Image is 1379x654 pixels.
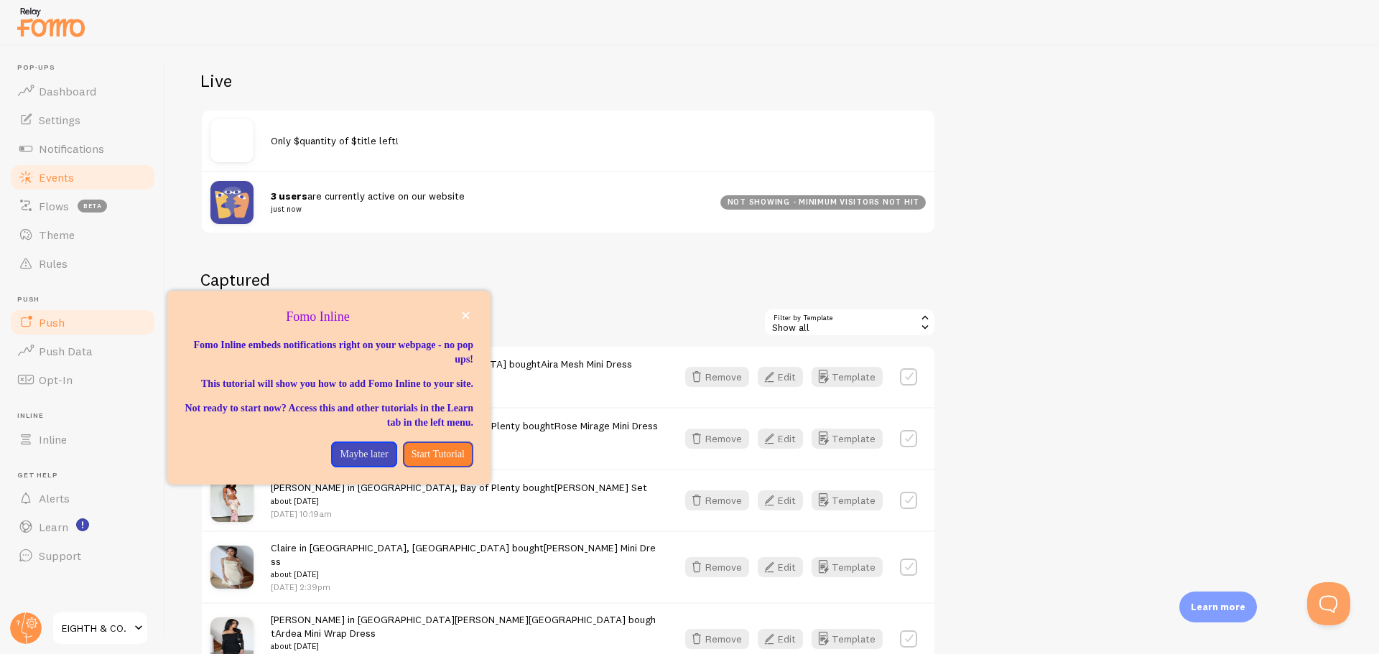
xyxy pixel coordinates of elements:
a: Edit [758,367,812,387]
a: Ardea Mini Wrap Dress [275,627,376,640]
span: Push [39,315,65,330]
span: are currently active on our website [271,190,703,216]
a: Aira Mesh Mini Dress [541,358,632,370]
span: Events [39,170,74,184]
p: Learn more [1191,600,1245,614]
p: This tutorial will show you how to add Fomo Inline to your site. [185,377,473,391]
small: about [DATE] [271,640,659,653]
small: about [DATE] [271,495,647,508]
span: Opt-In [39,373,73,387]
button: Remove [685,429,749,449]
span: Settings [39,113,80,127]
button: Edit [758,629,803,649]
a: Support [9,541,157,570]
a: Notifications [9,134,157,163]
span: Theme [39,228,75,242]
span: Rules [39,256,68,271]
button: Start Tutorial [403,442,473,467]
span: Claire in [GEOGRAPHIC_DATA], [GEOGRAPHIC_DATA] bought [271,541,659,581]
iframe: Help Scout Beacon - Open [1307,582,1350,625]
button: Remove [685,629,749,649]
span: Get Help [17,471,157,480]
button: Remove [685,490,749,510]
div: not showing - minimum visitors not hit [720,195,926,210]
a: Alerts [9,484,157,513]
span: Push Data [39,344,93,358]
span: Learn [39,520,68,534]
a: Push [9,308,157,337]
a: Push Data [9,337,157,365]
span: Pop-ups [17,63,157,73]
button: Template [812,490,883,510]
span: Alerts [39,491,70,505]
img: 464D2811-0F46-4566-917A-A49C5E393EB5_small.jpg [210,546,254,589]
img: fomo-relay-logo-orange.svg [15,4,87,40]
h2: Live [200,70,936,92]
button: Template [812,629,883,649]
button: Template [812,367,883,387]
a: Rose Mirage Mini Dress [554,419,658,432]
button: Edit [758,429,803,449]
button: close, [458,308,473,323]
p: Start Tutorial [412,447,465,462]
img: no_image.svg [210,119,254,162]
p: [DATE] 10:19am [271,508,647,520]
a: Edit [758,557,812,577]
span: Support [39,548,81,563]
a: Edit [758,629,812,649]
strong: 3 users [271,190,307,202]
span: Only $quantity of $title left! [271,134,399,147]
a: Theme [9,220,157,249]
span: Inline [39,432,67,447]
h2: Captured [200,268,936,291]
button: Template [812,557,883,577]
a: Learn [9,513,157,541]
a: [PERSON_NAME] Mini Dress [271,541,656,568]
span: Inline [17,411,157,421]
div: Show all [763,308,936,337]
span: Push [17,295,157,304]
small: about [DATE] [271,568,659,581]
a: Inline [9,425,157,454]
p: [DATE] 2:39pm [271,581,659,593]
span: [PERSON_NAME] in [GEOGRAPHIC_DATA], Bay of Plenty bought [271,481,647,508]
span: Notifications [39,141,104,156]
div: Fomo Inline [167,291,491,485]
a: Events [9,163,157,192]
a: Settings [9,106,157,134]
button: Template [812,429,883,449]
span: Dashboard [39,84,96,98]
button: Maybe later [331,442,396,467]
a: Edit [758,429,812,449]
button: Remove [685,367,749,387]
button: Edit [758,367,803,387]
a: Edit [758,490,812,510]
a: Dashboard [9,77,157,106]
p: Fomo Inline [185,308,473,327]
button: Edit [758,490,803,510]
svg: <p>Watch New Feature Tutorials!</p> [76,518,89,531]
a: Opt-In [9,365,157,394]
p: Fomo Inline embeds notifications right on your webpage - no pop ups! [185,338,473,367]
a: EIGHTH & CO. [52,611,149,645]
span: Flows [39,199,69,213]
span: beta [78,200,107,212]
p: Maybe later [340,447,388,462]
span: EIGHTH & CO. [62,620,130,637]
small: just now [271,202,703,215]
button: Remove [685,557,749,577]
img: pageviews.png [210,181,254,224]
span: [PERSON_NAME] in [GEOGRAPHIC_DATA][PERSON_NAME][GEOGRAPHIC_DATA] bought [271,613,659,653]
button: Edit [758,557,803,577]
img: Sf71a3138347740c086f30efd462c430c2.webp [210,479,254,522]
div: Learn more [1179,592,1257,622]
a: Flows beta [9,192,157,220]
a: [PERSON_NAME] Set [554,481,647,494]
a: Rules [9,249,157,278]
p: Not ready to start now? Access this and other tutorials in the Learn tab in the left menu. [185,401,473,430]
